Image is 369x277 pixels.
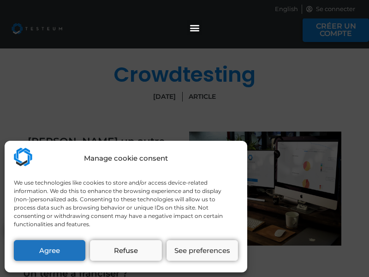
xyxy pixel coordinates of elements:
[14,240,85,261] button: Agree
[187,20,202,35] div: Permuter le menu
[90,240,161,261] button: Refuse
[14,148,32,166] img: Testeum.com - Application crowdtesting platform
[14,179,237,229] div: We use technologies like cookies to store and/or access device-related information. We do this to...
[167,240,238,261] button: See preferences
[84,153,168,164] div: Manage cookie consent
